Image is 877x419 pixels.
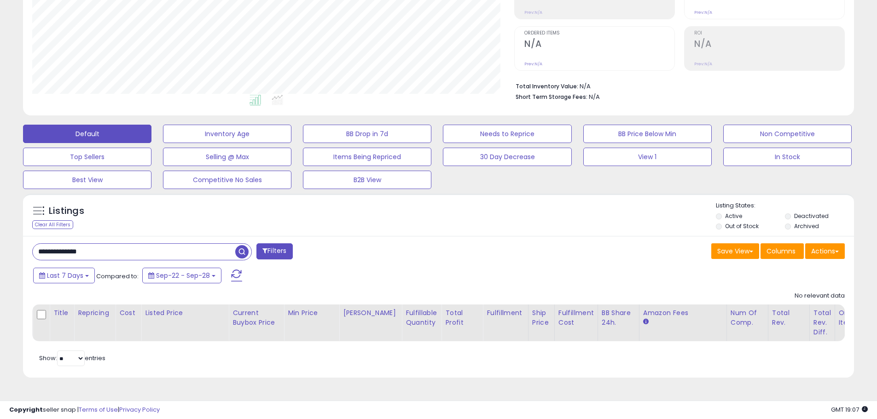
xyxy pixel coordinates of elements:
a: Terms of Use [79,405,118,414]
span: N/A [589,92,600,101]
button: 30 Day Decrease [443,148,571,166]
div: Amazon Fees [643,308,723,318]
a: Privacy Policy [119,405,160,414]
span: Sep-22 - Sep-28 [156,271,210,280]
div: Fulfillment [487,308,524,318]
div: Ship Price [532,308,551,327]
button: BB Drop in 7d [303,125,431,143]
small: Prev: N/A [694,61,712,67]
button: Last 7 Days [33,268,95,283]
div: Fulfillable Quantity [406,308,437,327]
div: Listed Price [145,308,225,318]
span: Last 7 Days [47,271,83,280]
button: Filters [256,243,292,259]
button: BB Price Below Min [583,125,712,143]
div: Ordered Items [839,308,872,327]
small: Prev: N/A [524,61,542,67]
h2: N/A [694,39,844,51]
button: Inventory Age [163,125,291,143]
label: Active [725,212,742,220]
button: B2B View [303,171,431,189]
li: N/A [516,80,838,91]
div: [PERSON_NAME] [343,308,398,318]
h5: Listings [49,205,84,218]
button: Top Sellers [23,148,151,166]
span: Show: entries [39,354,105,362]
h2: N/A [524,39,674,51]
b: Total Inventory Value: [516,82,578,90]
span: Ordered Items [524,31,674,36]
div: Repricing [78,308,111,318]
button: Best View [23,171,151,189]
div: Cost [119,308,137,318]
button: Selling @ Max [163,148,291,166]
strong: Copyright [9,405,43,414]
label: Archived [794,222,819,230]
label: Out of Stock [725,222,759,230]
span: ROI [694,31,844,36]
div: Total Profit [445,308,479,327]
div: Current Buybox Price [232,308,280,327]
button: Needs to Reprice [443,125,571,143]
button: Sep-22 - Sep-28 [142,268,221,283]
button: Columns [761,243,804,259]
small: Amazon Fees. [643,318,649,326]
div: Title [53,308,70,318]
b: Short Term Storage Fees: [516,93,587,101]
span: 2025-10-6 19:07 GMT [831,405,868,414]
div: seller snap | | [9,406,160,414]
div: Clear All Filters [32,220,73,229]
span: Compared to: [96,272,139,281]
button: View 1 [583,148,712,166]
button: In Stock [723,148,852,166]
div: BB Share 24h. [602,308,635,327]
p: Listing States: [716,201,854,210]
button: Default [23,125,151,143]
div: Min Price [288,308,335,318]
button: Actions [805,243,845,259]
div: Num of Comp. [731,308,764,327]
div: Total Rev. [772,308,806,327]
div: Total Rev. Diff. [813,308,831,337]
div: Fulfillment Cost [558,308,594,327]
button: Items Being Repriced [303,148,431,166]
div: No relevant data [795,292,845,300]
button: Save View [711,243,759,259]
span: Columns [767,247,796,256]
small: Prev: N/A [694,10,712,15]
label: Deactivated [794,212,829,220]
button: Competitive No Sales [163,171,291,189]
small: Prev: N/A [524,10,542,15]
button: Non Competitive [723,125,852,143]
